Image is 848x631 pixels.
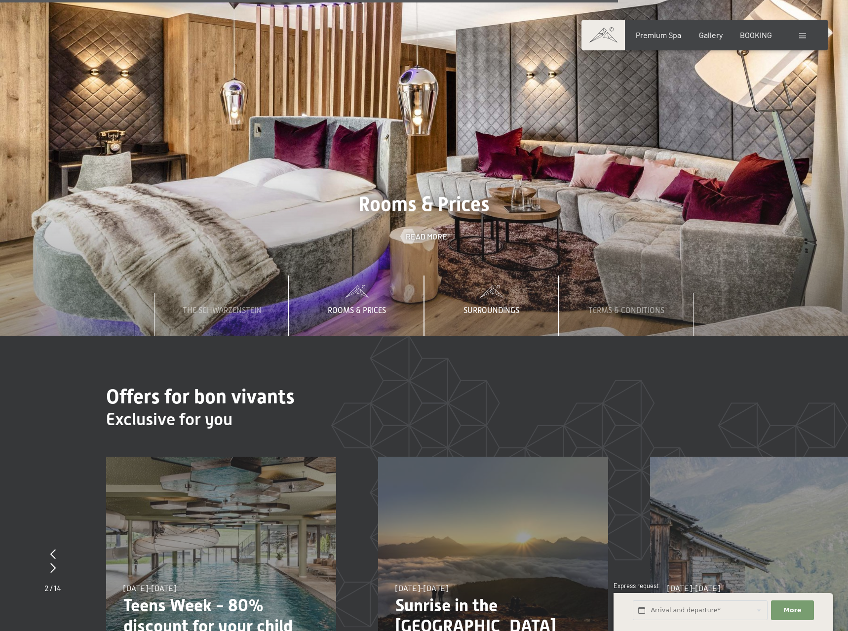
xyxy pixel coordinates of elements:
span: More [784,606,802,615]
a: Read more [401,231,447,242]
span: / [50,583,53,592]
span: Rooms & Prices [358,193,490,216]
span: Terms & Conditions [588,306,664,315]
a: Gallery [699,30,723,39]
span: Express request [614,582,659,590]
a: BOOKING [740,30,772,39]
button: More [771,600,813,621]
span: Exclusive for you [106,409,232,429]
span: The Schwarzenstein [183,306,262,315]
span: Offers for bon vivants [106,385,295,408]
span: Surroundings [463,306,519,315]
span: Read more [406,231,447,242]
span: [DATE]–[DATE] [395,583,448,592]
a: Premium Spa [636,30,681,39]
span: [DATE]–[DATE] [123,583,176,592]
span: 2 [44,583,49,592]
span: 14 [54,583,61,592]
span: Rooms & Prices [328,306,386,315]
